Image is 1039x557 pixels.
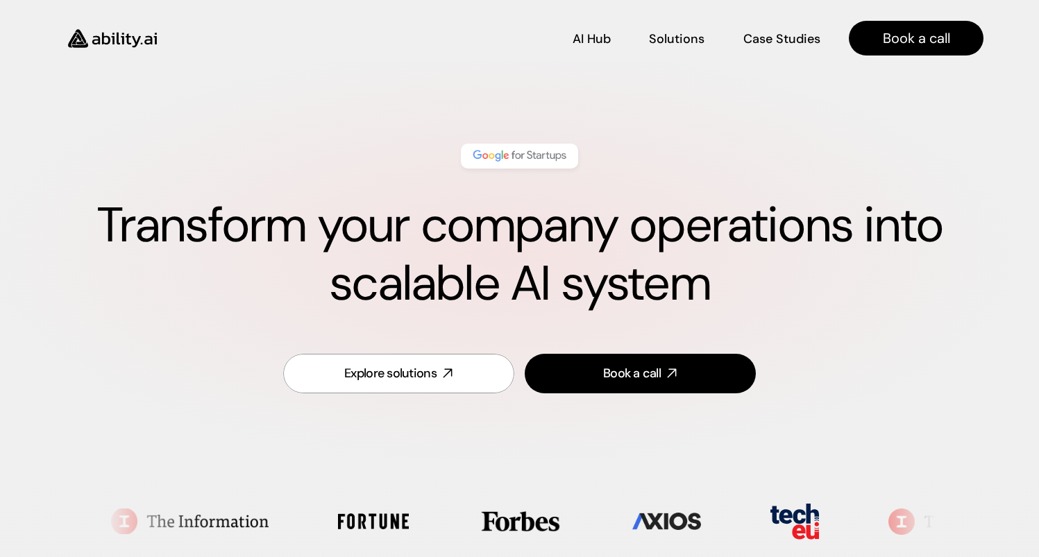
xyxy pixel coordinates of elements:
[573,31,611,48] p: AI Hub
[743,31,820,48] p: Case Studies
[743,26,821,51] a: Case Studies
[573,26,611,51] a: AI Hub
[56,196,983,313] h1: Transform your company operations into scalable AI system
[525,354,756,393] a: Book a call
[176,21,983,55] nav: Main navigation
[883,28,950,48] p: Book a call
[649,31,704,48] p: Solutions
[849,21,983,55] a: Book a call
[283,354,514,393] a: Explore solutions
[649,26,704,51] a: Solutions
[344,365,437,382] div: Explore solutions
[603,365,661,382] div: Book a call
